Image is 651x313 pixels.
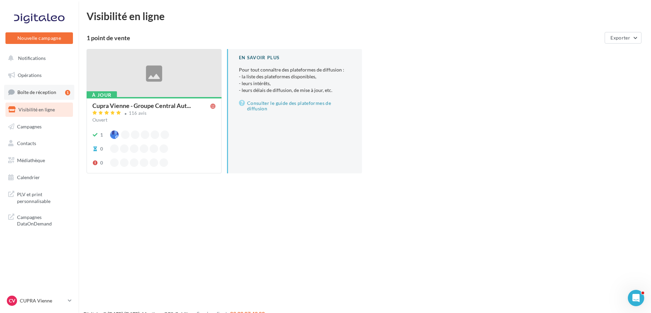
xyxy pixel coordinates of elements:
[65,90,70,95] div: 1
[17,123,42,129] span: Campagnes
[9,297,15,304] span: CV
[100,131,103,138] div: 1
[87,35,602,41] div: 1 point de vente
[100,159,103,166] div: 0
[4,153,74,168] a: Médiathèque
[239,54,351,61] div: En savoir plus
[4,51,72,65] button: Notifications
[4,210,74,230] a: Campagnes DataOnDemand
[17,213,70,227] span: Campagnes DataOnDemand
[17,190,70,204] span: PLV et print personnalisable
[628,290,644,306] iframe: Intercom live chat
[17,140,36,146] span: Contacts
[239,99,351,113] a: Consulter le guide des plateformes de diffusion
[4,136,74,151] a: Contacts
[129,111,147,115] div: 116 avis
[18,55,46,61] span: Notifications
[4,103,74,117] a: Visibilité en ligne
[239,73,351,80] li: - la liste des plateformes disponibles,
[18,72,42,78] span: Opérations
[605,32,641,44] button: Exporter
[17,174,40,180] span: Calendrier
[17,89,56,95] span: Boîte de réception
[4,85,74,99] a: Boîte de réception1
[92,103,191,109] span: Cupra Vienne - Groupe Central Aut...
[4,120,74,134] a: Campagnes
[5,294,73,307] a: CV CUPRA Vienne
[239,87,351,94] li: - leurs délais de diffusion, de mise à jour, etc.
[92,117,107,123] span: Ouvert
[18,107,55,112] span: Visibilité en ligne
[4,187,74,207] a: PLV et print personnalisable
[4,68,74,82] a: Opérations
[17,157,45,163] span: Médiathèque
[239,66,351,94] p: Pour tout connaître des plateformes de diffusion :
[87,91,117,99] div: À jour
[4,170,74,185] a: Calendrier
[5,32,73,44] button: Nouvelle campagne
[87,11,643,21] div: Visibilité en ligne
[610,35,630,41] span: Exporter
[100,145,103,152] div: 0
[239,80,351,87] li: - leurs intérêts,
[20,297,65,304] p: CUPRA Vienne
[92,110,216,118] a: 116 avis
